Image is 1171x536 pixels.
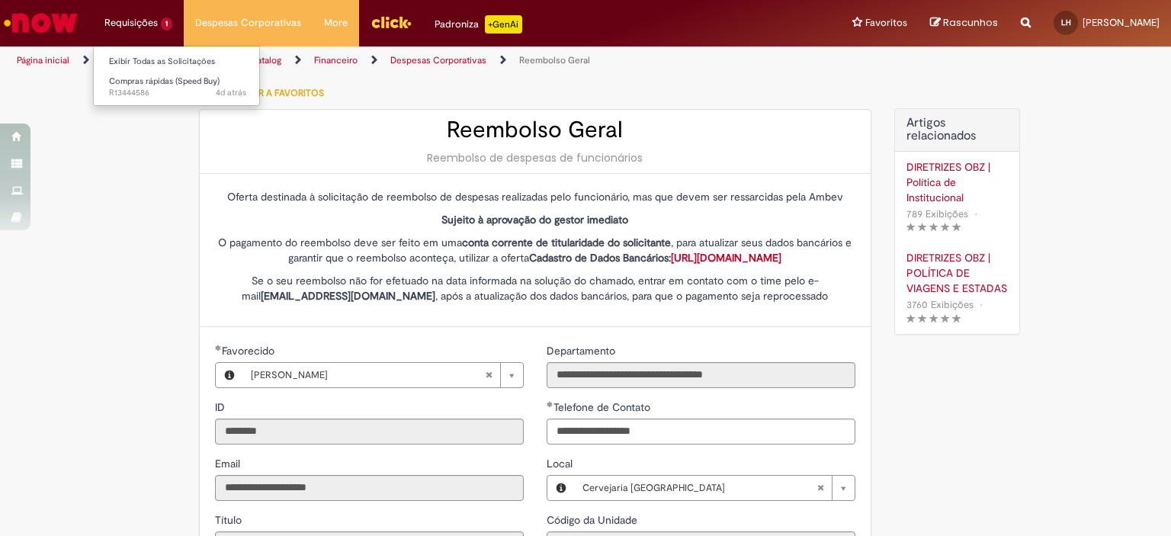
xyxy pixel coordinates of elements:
a: Cervejaria [GEOGRAPHIC_DATA]Limpar campo Local [575,476,855,500]
span: Obrigatório Preenchido [547,401,553,407]
input: Departamento [547,362,855,388]
span: 789 Exibições [906,207,968,220]
span: More [324,15,348,30]
span: Rascunhos [943,15,998,30]
button: Local, Visualizar este registro Cervejaria Santa Catarina [547,476,575,500]
span: 4d atrás [216,87,246,98]
strong: Cadastro de Dados Bancários: [529,251,781,265]
p: Oferta destinada à solicitação de reembolso de despesas realizadas pelo funcionário, mas que deve... [215,189,855,204]
ul: Requisições [93,46,260,106]
span: Somente leitura - Código da Unidade [547,513,640,527]
span: [PERSON_NAME] [1083,16,1160,29]
a: Página inicial [17,54,69,66]
span: Somente leitura - Departamento [547,344,618,358]
input: Email [215,475,524,501]
p: O pagamento do reembolso deve ser feito em uma , para atualizar seus dados bancários e garantir q... [215,235,855,265]
input: ID [215,419,524,445]
a: Reembolso Geral [519,54,590,66]
span: Necessários - Favorecido [222,344,278,358]
strong: [EMAIL_ADDRESS][DOMAIN_NAME] [261,289,435,303]
div: Padroniza [435,15,522,34]
span: [PERSON_NAME] [251,363,485,387]
span: • [977,294,986,315]
a: DIRETRIZES OBZ | POLÍTICA DE VIAGENS E ESTADAS [906,250,1008,296]
span: 3760 Exibições [906,298,974,311]
label: Somente leitura - Código da Unidade [547,512,640,528]
strong: conta corrente de titularidade do solicitante [462,236,671,249]
strong: Sujeito à aprovação do gestor imediato [441,213,628,226]
input: Telefone de Contato [547,419,855,445]
span: Telefone de Contato [553,400,653,414]
span: Despesas Corporativas [195,15,301,30]
ul: Trilhas de página [11,47,769,75]
button: Adicionar a Favoritos [199,77,332,109]
p: +GenAi [485,15,522,34]
h2: Reembolso Geral [215,117,855,143]
span: Favoritos [865,15,907,30]
span: Compras rápidas (Speed Buy) [109,75,220,87]
p: Se o seu reembolso não for efetuado na data informada na solução do chamado, entrar em contato co... [215,273,855,303]
span: Somente leitura - ID [215,400,228,414]
a: Rascunhos [930,16,998,30]
span: Adicionar a Favoritos [214,87,324,99]
a: [PERSON_NAME]Limpar campo Favorecido [243,363,523,387]
a: Aberto R13444586 : Compras rápidas (Speed Buy) [94,73,261,101]
abbr: Limpar campo Local [809,476,832,500]
a: Exibir Todas as Solicitações [94,53,261,70]
span: • [971,204,980,224]
label: Somente leitura - Título [215,512,245,528]
button: Favorecido, Visualizar este registro Lucas Tadeu Hebbel [216,363,243,387]
a: Financeiro [314,54,358,66]
h3: Artigos relacionados [906,117,1008,143]
img: ServiceNow [2,8,80,38]
span: Local [547,457,576,470]
span: Obrigatório Preenchido [215,345,222,351]
label: Somente leitura - Departamento [547,343,618,358]
label: Somente leitura - Email [215,456,243,471]
span: Cervejaria [GEOGRAPHIC_DATA] [582,476,816,500]
span: 1 [161,18,172,30]
a: Despesas Corporativas [390,54,486,66]
span: Requisições [104,15,158,30]
span: R13444586 [109,87,246,99]
a: DIRETRIZES OBZ | Política de Institucional [906,159,1008,205]
img: click_logo_yellow_360x200.png [371,11,412,34]
a: [URL][DOMAIN_NAME] [671,251,781,265]
span: LH [1061,18,1071,27]
label: Somente leitura - ID [215,400,228,415]
abbr: Limpar campo Favorecido [477,363,500,387]
span: Somente leitura - Título [215,513,245,527]
div: Reembolso de despesas de funcionários [215,150,855,165]
time: 25/08/2025 14:28:56 [216,87,246,98]
span: Somente leitura - Email [215,457,243,470]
